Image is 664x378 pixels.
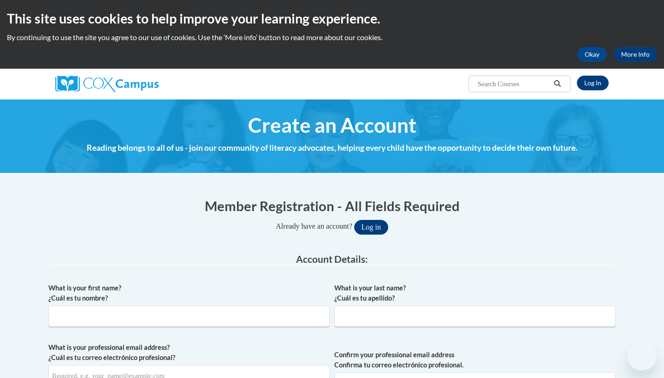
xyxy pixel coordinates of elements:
h2: This site uses cookies to help improve your learning experience. [7,9,657,28]
p: By continuing to use the site you agree to our use of cookies. Use the ‘More info’ button to read... [7,32,657,42]
h1: Member Registration - All Fields Required [48,196,616,215]
a: Log In [577,76,609,90]
label: What is your first name? ¿Cuál es tu nombre? [48,283,330,303]
iframe: Button to launch messaging window [627,341,657,371]
img: Cox Campus [55,76,159,92]
button: Search [551,78,564,89]
h4: Reading belongs to all of us - join our community of literacy advocates, helping every child have... [48,142,616,154]
span: Already have an account? [276,222,352,230]
button: Log in [354,220,388,235]
input: Search Courses [477,78,551,89]
label: Confirm your professional email address Confirma tu correo electrónico profesional. [334,350,616,370]
span: Create an Account [248,113,416,137]
input: Metadata input [334,306,616,327]
span: Account Details: [296,253,368,265]
label: What is your professional email address? ¿Cuál es tu correo electrónico profesional? [48,343,330,363]
button: Okay [577,47,607,62]
label: What is your last name? ¿Cuál es tu apellido? [334,283,616,303]
a: More Info [614,47,657,62]
input: Metadata input [48,306,330,327]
